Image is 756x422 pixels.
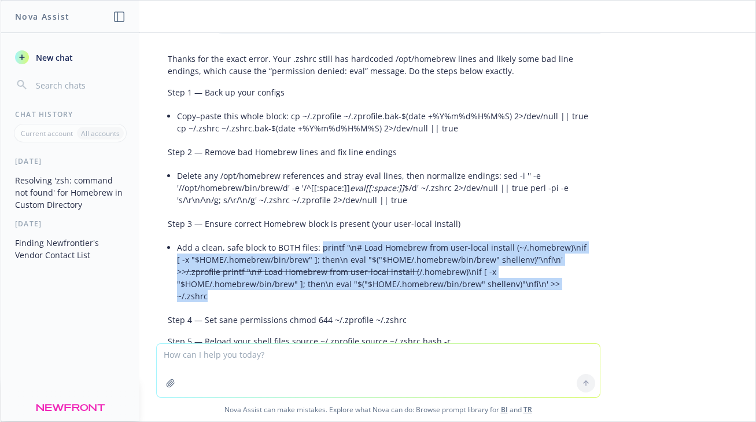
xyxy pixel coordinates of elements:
[34,77,126,93] input: Search chats
[168,335,589,347] p: Step 5 — Reload your shell files source ~/.zprofile source ~/.zshrc hash -r
[168,146,589,158] p: Step 2 — Remove bad Homebrew lines and fix line endings
[350,182,404,193] em: eval[[:space:]]
[501,405,508,414] a: BI
[5,398,751,421] span: Nova Assist can make mistakes. Explore what Nova can do: Browse prompt library for and
[168,218,589,230] p: Step 3 — Ensure correct Homebrew block is present (your user-local install)
[177,167,589,208] li: Delete any /opt/homebrew references and stray eval lines, then normalize endings: sed -i '' -e '/...
[168,53,589,77] p: Thanks for the exact error. Your .zshrc still has hardcoded /opt/homebrew lines and likely some b...
[168,86,589,98] p: Step 1 — Back up your configs
[186,266,419,277] del: /.zprofile printf '\n# Load Homebrew from user-local install (
[10,233,130,265] button: Finding Newfrontier's Vendor Contact List
[177,108,589,137] li: Copy–paste this whole block: cp ~/.zprofile ~/.zprofile.bak-$(date +%Y%m%d%H%M%S) 2>/dev/null || ...
[10,171,130,214] button: Resolving 'zsh: command not found' for Homebrew in Custom Directory
[21,129,73,138] p: Current account
[177,239,589,304] li: Add a clean, safe block to BOTH files: printf '\n# Load Homebrew from user-local install (~/.home...
[168,314,589,326] p: Step 4 — Set sane permissions chmod 644 ~/.zprofile ~/.zshrc
[1,156,139,166] div: [DATE]
[523,405,532,414] a: TR
[81,129,120,138] p: All accounts
[10,47,130,68] button: New chat
[1,109,139,119] div: Chat History
[15,10,69,23] h1: Nova Assist
[1,219,139,229] div: [DATE]
[34,52,73,64] span: New chat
